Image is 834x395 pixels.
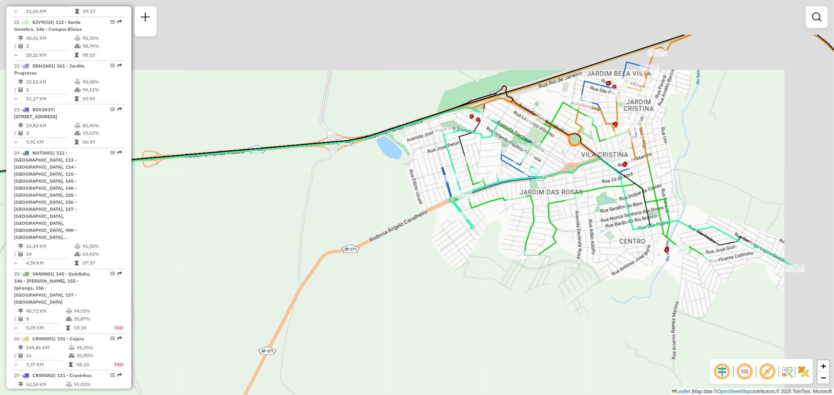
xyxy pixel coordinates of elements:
td: / [14,352,18,360]
td: 40,41 KM [26,34,74,42]
span: 25 - [14,271,91,305]
span: | [692,389,693,394]
em: Rota exportada [117,107,122,112]
td: = [14,324,18,332]
td: 8 [26,315,66,323]
td: 149,86 KM [26,344,68,352]
i: % de utilização da cubagem [75,131,81,136]
td: 11,17 KM [26,95,74,103]
i: Distância Total [18,123,23,128]
a: Zoom in [818,360,829,372]
td: 30,00% [76,352,107,360]
span: Ocultar NR [735,362,754,381]
span: DDH2A81 [32,63,54,69]
td: = [14,139,18,146]
i: % de utilização da cubagem [66,317,72,322]
img: Fluxo de ruas [781,365,793,378]
span: NOT0001 [32,150,53,156]
i: Distância Total [18,309,23,314]
span: + [821,361,826,371]
td: 61,39 KM [26,243,74,251]
em: Opções [110,336,115,341]
i: Distância Total [18,36,23,41]
span: 23 - [14,107,57,119]
i: Total de Atividades [18,354,23,358]
i: Tempo total em rota [75,53,79,57]
td: 93,63% [82,130,122,137]
i: % de utilização da cubagem [75,44,81,48]
td: 9,37 KM [26,361,68,369]
td: FAD [106,324,124,332]
em: Opções [110,272,115,276]
i: % de utilização do peso [66,383,72,387]
i: % de utilização do peso [69,346,75,351]
i: % de utilização do peso [75,36,81,41]
td: 08:10 [82,51,122,59]
td: 98,99% [82,42,122,50]
span: − [821,373,826,383]
span: CRW0002 [32,373,54,379]
a: Zoom out [818,372,829,384]
td: / [14,251,18,258]
td: 33,52 KM [26,78,74,86]
td: 5,09 KM [26,324,66,332]
td: 95,35% [82,34,122,42]
i: Distância Total [18,383,23,387]
em: Opções [110,373,115,378]
i: Tempo total em rota [75,261,79,266]
i: % de utilização do peso [66,309,72,314]
td: = [14,51,18,59]
em: Rota exportada [117,336,122,341]
em: Rota exportada [117,272,122,276]
a: Leaflet [672,389,691,394]
span: | [STREET_ADDRESS] [14,107,57,119]
td: 95,08% [82,78,122,86]
td: 06:37 [82,139,122,146]
span: BSX1H37 [32,107,53,112]
i: Tempo total em rota [75,96,79,101]
span: | 101 - Cajuru [54,336,84,342]
img: Exibir/Ocultar setores [797,365,810,378]
i: Total de Atividades [18,317,23,322]
span: | 161 - Jardim Progresso [14,63,85,76]
i: Total de Atividades [18,131,23,136]
td: 3 [26,86,74,94]
em: Opções [110,20,115,24]
i: Distância Total [18,346,23,351]
a: OpenStreetMap [717,389,751,394]
i: Tempo total em rota [75,9,79,14]
i: % de utilização da cubagem [75,252,81,257]
i: % de utilização da cubagem [75,87,81,92]
td: FAD [107,361,124,369]
em: Rota exportada [117,373,122,378]
td: 99,43% [74,381,106,389]
td: 14 [26,251,74,258]
span: Exibir rótulo [758,362,777,381]
em: Rota exportada [117,151,122,155]
div: Map data © contributors,© 2025 TomTom, Microsoft [670,388,834,395]
td: 9,91 KM [26,139,74,146]
td: 4,39 KM [26,260,74,267]
span: 27 - [14,373,91,379]
td: 91,50% [82,243,122,251]
td: 95,09% [76,344,107,352]
span: EJV9C03 [32,19,52,25]
td: 62,34 KM [26,381,66,389]
span: CRW0001 [32,336,54,342]
span: | 113 - Santa Genebra, 146 - Campos Elisios [14,19,82,32]
td: 03:43 [82,95,122,103]
td: 11,65 KM [26,7,75,15]
td: 35,87% [74,315,106,323]
i: Tempo total em rota [69,363,73,367]
i: Distância Total [18,80,23,84]
td: = [14,7,18,15]
em: Rota exportada [117,20,122,24]
span: VAN0001 [32,271,53,277]
td: 09:17 [83,7,118,15]
td: / [14,42,18,50]
td: = [14,361,18,369]
span: | 111 - Cravinhos [54,373,91,379]
i: % de utilização do peso [75,244,81,249]
td: 06:15 [76,361,107,369]
i: Total de Atividades [18,87,23,92]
